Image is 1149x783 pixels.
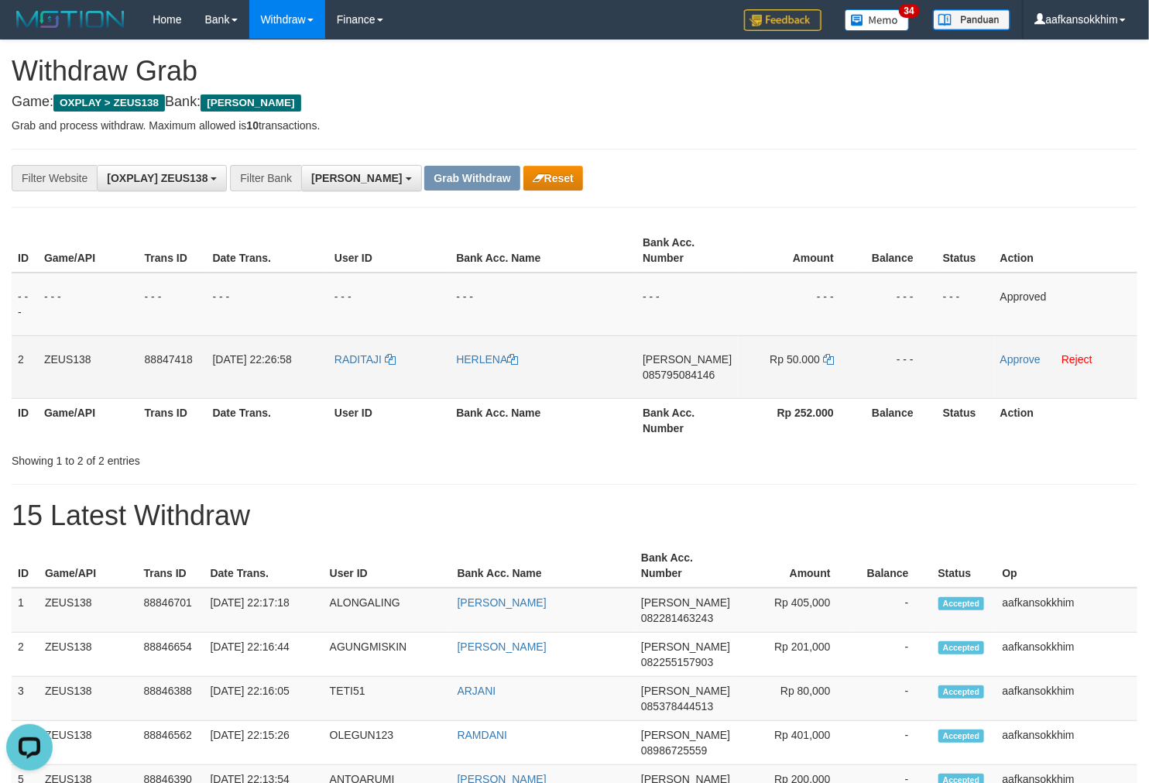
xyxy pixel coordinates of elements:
th: Bank Acc. Name [451,544,635,588]
td: [DATE] 22:16:44 [204,633,323,677]
th: Amount [738,228,857,273]
button: [OXPLAY] ZEUS138 [97,165,227,191]
span: Accepted [938,641,985,654]
th: Action [994,398,1137,442]
span: Copy 085378444513 to clipboard [641,700,713,713]
span: OXPLAY > ZEUS138 [53,94,165,112]
button: Reset [523,166,583,191]
button: Open LiveChat chat widget [6,6,53,53]
td: ZEUS138 [39,721,138,765]
td: - - - [450,273,636,336]
a: [PERSON_NAME] [458,640,547,653]
h1: 15 Latest Withdraw [12,500,1137,531]
th: Bank Acc. Number [636,228,738,273]
td: 3 [12,677,39,721]
th: Balance [854,544,932,588]
span: 88847418 [145,353,193,366]
th: ID [12,398,38,442]
a: Approve [1000,353,1041,366]
span: Accepted [938,597,985,610]
a: RADITAJI [334,353,396,366]
td: - - - [12,273,38,336]
td: 88846388 [138,677,204,721]
th: Game/API [38,398,139,442]
div: Filter Website [12,165,97,191]
span: [PERSON_NAME] [201,94,300,112]
th: Bank Acc. Name [450,398,636,442]
th: Bank Acc. Number [636,398,738,442]
th: ID [12,228,38,273]
td: - - - [738,273,857,336]
th: Status [932,544,996,588]
span: Accepted [938,730,985,743]
th: Status [937,398,994,442]
td: ZEUS138 [39,588,138,633]
span: Copy 082255157903 to clipboard [641,656,713,668]
span: Rp 50.000 [770,353,820,366]
h4: Game: Bank: [12,94,1137,110]
th: Game/API [39,544,138,588]
td: OLEGUN123 [324,721,451,765]
td: - - - [857,273,937,336]
th: Date Trans. [204,544,323,588]
span: [PERSON_NAME] [641,640,730,653]
a: [PERSON_NAME] [458,596,547,609]
td: 88846562 [138,721,204,765]
th: Date Trans. [207,228,328,273]
th: User ID [328,398,450,442]
td: Rp 405,000 [736,588,854,633]
span: [PERSON_NAME] [641,729,730,741]
th: Trans ID [139,398,207,442]
th: Balance [857,228,937,273]
th: Trans ID [139,228,207,273]
a: Reject [1062,353,1092,366]
td: Approved [994,273,1137,336]
p: Grab and process withdraw. Maximum allowed is transactions. [12,118,1137,133]
a: ARJANI [458,685,496,697]
span: Accepted [938,685,985,699]
td: AGUNGMISKIN [324,633,451,677]
td: Rp 201,000 [736,633,854,677]
th: User ID [328,228,450,273]
span: Copy 085795084146 to clipboard [643,369,715,381]
td: ZEUS138 [39,633,138,677]
th: Status [937,228,994,273]
span: [DATE] 22:26:58 [213,353,292,366]
div: Filter Bank [230,165,301,191]
td: 1 [12,588,39,633]
td: - - - [937,273,994,336]
td: - [854,677,932,721]
td: TETI51 [324,677,451,721]
td: - [854,588,932,633]
div: Showing 1 to 2 of 2 entries [12,447,467,469]
td: 88846701 [138,588,204,633]
td: 2 [12,335,38,398]
img: Button%20Memo.svg [845,9,910,31]
td: 2 [12,633,39,677]
th: Balance [857,398,937,442]
td: aafkansokkhim [996,677,1137,721]
th: Game/API [38,228,139,273]
td: Rp 401,000 [736,721,854,765]
a: HERLENA [456,353,518,366]
th: Op [996,544,1137,588]
th: Amount [736,544,854,588]
td: - - - [328,273,450,336]
button: [PERSON_NAME] [301,165,421,191]
span: RADITAJI [334,353,382,366]
td: [DATE] 22:15:26 [204,721,323,765]
td: ALONGALING [324,588,451,633]
h1: Withdraw Grab [12,56,1137,87]
img: Feedback.jpg [744,9,821,31]
th: Bank Acc. Number [635,544,736,588]
td: Rp 80,000 [736,677,854,721]
span: [PERSON_NAME] [641,685,730,697]
td: - - - [207,273,328,336]
button: Grab Withdraw [424,166,520,191]
th: Date Trans. [207,398,328,442]
span: [PERSON_NAME] [643,353,732,366]
img: panduan.png [933,9,1010,30]
td: ZEUS138 [38,335,139,398]
span: Copy 082281463243 to clipboard [641,612,713,624]
th: ID [12,544,39,588]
